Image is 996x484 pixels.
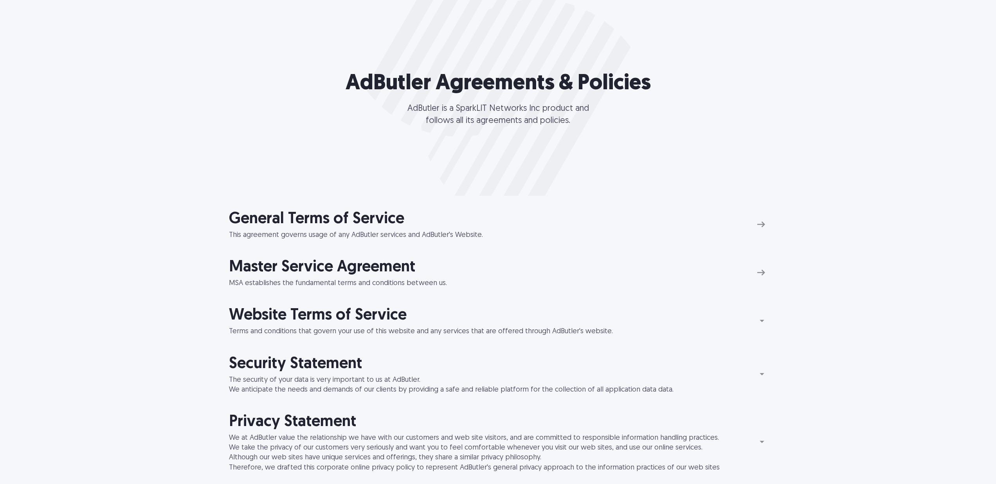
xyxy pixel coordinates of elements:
h2: Website Terms of Service [229,305,613,327]
div: MSA establishes the fundamental terms and conditions between us. [229,278,447,288]
h1: AdButler Agreements & Policies [346,69,651,99]
div: The security of your data is very important to us at AdButler. We anticipate the needs and demand... [229,375,674,395]
p: AdButler is a SparkLIT Networks Inc product and follows all its agreements and policies. [346,103,651,127]
h2: Security Statement [229,353,674,375]
div: This agreement governs usage of any AdButler services and AdButler's Website. [229,230,483,240]
div: Terms and conditions that govern your use of this website and any services that are offered throu... [229,327,613,336]
h2: Privacy Statement [229,411,720,433]
h2: Master Service Agreement [229,256,447,278]
div: We at AdButler value the relationship we have with our customers and web site visitors, and are c... [229,433,720,473]
a: General Terms of Service This agreement governs usage of any AdButler services and AdButler's Web... [229,208,767,240]
h2: General Terms of Service [229,208,483,230]
a: Master Service Agreement MSA establishes the fundamental terms and conditions between us. [229,256,767,288]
